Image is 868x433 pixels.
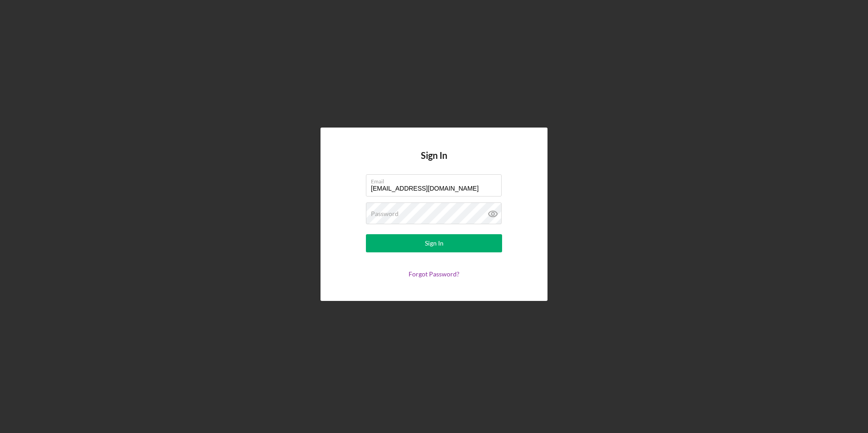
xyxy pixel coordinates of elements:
[371,210,399,217] label: Password
[371,175,502,185] label: Email
[421,150,447,174] h4: Sign In
[366,234,502,252] button: Sign In
[425,234,444,252] div: Sign In
[409,270,459,278] a: Forgot Password?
